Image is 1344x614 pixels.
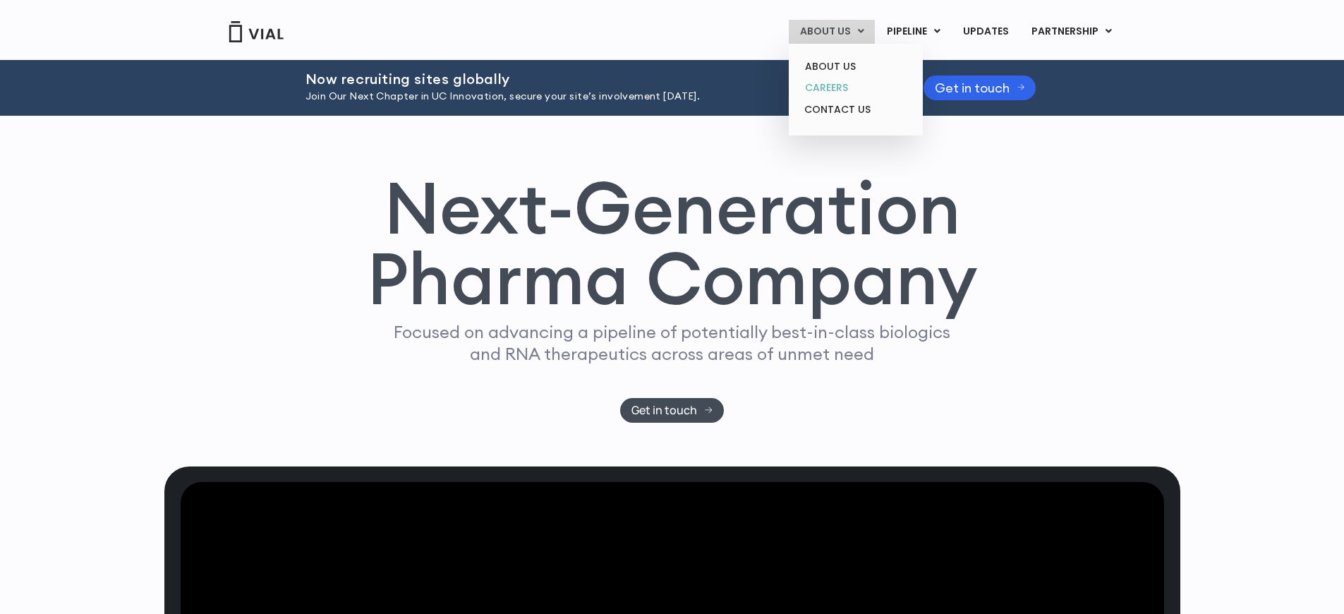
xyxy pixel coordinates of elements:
[388,321,957,365] p: Focused on advancing a pipeline of potentially best-in-class biologics and RNA therapeutics acros...
[794,77,917,99] a: CAREERS
[228,21,284,42] img: Vial Logo
[1020,20,1123,44] a: PARTNERSHIPMenu Toggle
[305,71,888,87] h2: Now recruiting sites globally
[305,89,888,104] p: Join Our Next Chapter in UC Innovation, secure your site’s involvement [DATE].
[952,20,1019,44] a: UPDATES
[789,20,875,44] a: ABOUT USMenu Toggle
[367,172,978,315] h1: Next-Generation Pharma Company
[924,76,1036,100] a: Get in touch
[794,99,917,121] a: CONTACT US
[620,398,724,423] a: Get in touch
[631,405,697,416] span: Get in touch
[935,83,1010,93] span: Get in touch
[876,20,951,44] a: PIPELINEMenu Toggle
[794,56,917,78] a: ABOUT US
